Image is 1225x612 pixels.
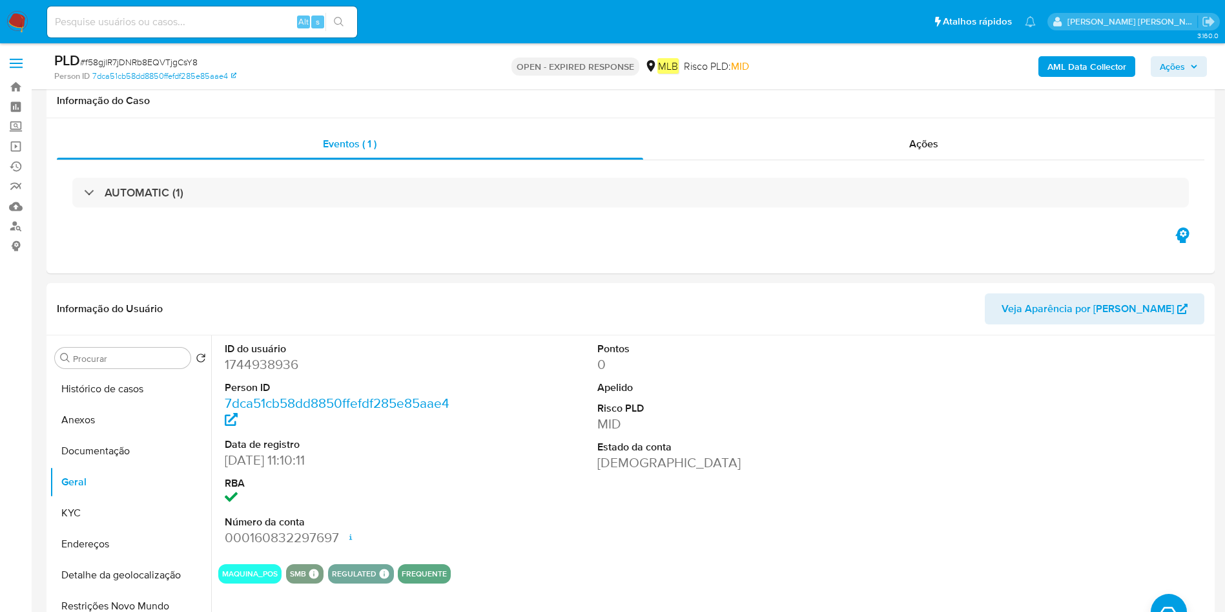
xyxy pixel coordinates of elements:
button: search-icon [325,13,352,31]
button: Histórico de casos [50,374,211,405]
a: 7dca51cb58dd8850ffefdf285e85aae4 [92,70,236,82]
span: Eventos ( 1 ) [323,136,376,151]
span: MID [731,59,749,74]
button: Retornar ao pedido padrão [196,353,206,367]
span: Ações [1160,56,1185,77]
span: Ações [909,136,938,151]
h1: Informação do Usuário [57,302,163,315]
dt: Data de registro [225,438,460,452]
h3: AUTOMATIC (1) [105,185,183,200]
button: Anexos [50,405,211,436]
input: Pesquise usuários ou casos... [47,14,357,30]
input: Procurar [73,353,185,364]
dd: [DATE] 11:10:11 [225,451,460,469]
dd: MID [597,415,833,433]
button: AML Data Collector [1038,56,1135,77]
b: PLD [54,50,80,70]
span: s [316,16,320,28]
button: Detalhe da geolocalização [50,560,211,591]
button: Ações [1151,56,1207,77]
span: # f58gjlR7jDNRb8EQVTjgCsY8 [80,56,198,69]
dt: Apelido [597,381,833,395]
em: MLB [657,58,679,74]
dd: [DEMOGRAPHIC_DATA] [597,454,833,472]
dt: Person ID [225,381,460,395]
dd: 1744938936 [225,355,460,374]
a: Notificações [1025,16,1036,27]
button: Documentação [50,436,211,467]
button: Veja Aparência por [PERSON_NAME] [985,293,1204,324]
dt: ID do usuário [225,342,460,356]
dd: 000160832297697 [225,529,460,547]
h1: Informação do Caso [57,94,1204,107]
dt: Risco PLD [597,401,833,416]
span: Veja Aparência por [PERSON_NAME] [1002,293,1174,324]
b: AML Data Collector [1047,56,1126,77]
a: 7dca51cb58dd8850ffefdf285e85aae4 [225,394,449,430]
dt: Pontos [597,342,833,356]
dt: RBA [225,476,460,491]
span: Risco PLD: [684,59,749,74]
p: OPEN - EXPIRED RESPONSE [511,58,639,76]
a: Sair [1202,15,1215,28]
b: Person ID [54,70,90,82]
button: KYC [50,498,211,529]
button: Endereços [50,529,211,560]
dd: 0 [597,355,833,374]
div: AUTOMATIC (1) [72,178,1189,207]
dt: Estado da conta [597,440,833,454]
button: Geral [50,467,211,498]
button: Procurar [60,353,70,363]
dt: Número da conta [225,515,460,529]
span: Atalhos rápidos [943,15,1012,28]
p: juliane.miranda@mercadolivre.com [1067,16,1198,28]
span: Alt [298,16,309,28]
